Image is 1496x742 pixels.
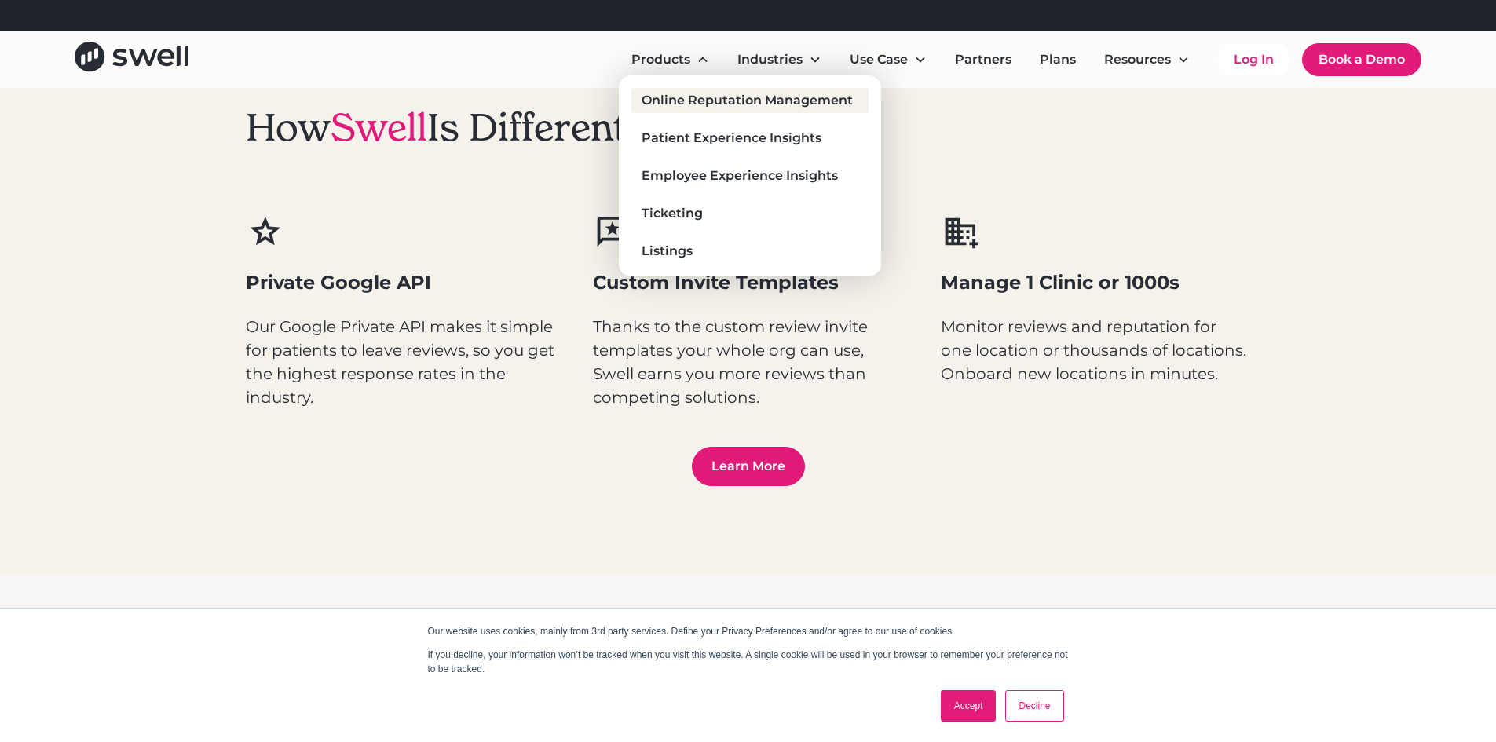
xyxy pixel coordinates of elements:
div: Online Reputation Management [642,91,853,110]
div: Use Case [850,50,908,69]
div: Ticketing [642,204,703,223]
h3: Manage 1 Clinic or 1000s [941,269,1251,296]
div: Resources [1104,50,1171,69]
a: home [75,42,188,77]
nav: Products [619,75,881,276]
p: Our website uses cookies, mainly from 3rd party services. Define your Privacy Preferences and/or ... [428,624,1069,638]
h3: Custom Invite Templates [593,269,903,296]
p: Our Google Private API makes it simple for patients to leave reviews, so you get the highest resp... [246,315,556,409]
a: Employee Experience Insights [631,163,869,188]
div: Industries [725,44,834,75]
div: Listings [642,242,693,261]
div: Industries [737,50,803,69]
p: If you decline, your information won’t be tracked when you visit this website. A single cookie wi... [428,648,1069,676]
div: Employee Experience Insights [642,166,838,185]
p: Monitor reviews and reputation for one location or thousands of locations. Onboard new locations ... [941,315,1251,386]
div: Products [631,50,690,69]
span: Swell [331,104,427,151]
div: Products [619,44,722,75]
div: Use Case [837,44,939,75]
a: Plans [1027,44,1088,75]
a: Patient Experience Insights [631,126,869,151]
h2: How Is Different [246,105,628,151]
a: Online Reputation Management [631,88,869,113]
a: Decline [1005,690,1063,722]
div: Patient Experience Insights [642,129,821,148]
a: Partners [942,44,1024,75]
div: Resources [1092,44,1202,75]
a: Ticketing [631,201,869,226]
a: Accept [941,690,997,722]
a: Log In [1218,44,1289,75]
a: Learn More [692,447,805,486]
h3: Private Google API [246,269,556,296]
a: Book a Demo [1302,43,1421,76]
p: Thanks to the custom review invite templates your whole org can use, Swell earns you more reviews... [593,315,903,409]
a: Listings [631,239,869,264]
